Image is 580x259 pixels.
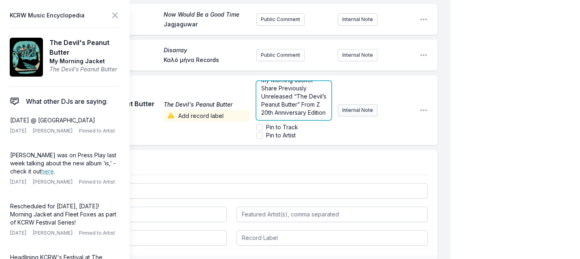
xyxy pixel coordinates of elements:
span: Disarray [164,46,249,54]
span: [DATE] [10,179,26,185]
span: Jagjaguwar [164,20,249,30]
span: KCRW Music Encyclopedia [10,10,85,21]
input: Featured Artist(s), comma separated [237,207,428,222]
span: The Devil's Peanut Butter [164,101,249,109]
span: [PERSON_NAME] [33,230,72,236]
span: The Devil's Peanut Butter [49,65,120,73]
span: The Devil's Peanut Butter [49,38,120,57]
input: Track Title [36,183,428,199]
img: The Devil's Peanut Butter [10,38,43,77]
span: [DATE] [10,230,26,236]
p: [DATE] @ [GEOGRAPHIC_DATA] [10,116,116,124]
span: [PERSON_NAME] [33,179,72,185]
span: What other DJs are saying: [26,96,108,106]
input: Artist [36,207,227,222]
span: [PERSON_NAME] [33,128,72,134]
span: Add record label [164,110,249,122]
button: Internal Note [338,104,377,116]
span: Pinned to Artist [79,179,115,185]
span: Καλό μήνα Records [164,56,249,66]
button: Open playlist item options [420,15,428,24]
button: Open playlist item options [420,51,428,59]
span: My Morning Jacket [49,57,120,65]
button: Public Comment [256,49,305,61]
label: Pin to Artist [266,131,296,139]
span: [DATE] [10,128,26,134]
span: Now Would Be a Good Time [164,11,249,19]
input: Album Title [36,230,227,246]
p: Rescheduled for [DATE], [DATE]! Morning Jacket and Fleet Foxes as part of KCRW Festival Series! [10,202,116,227]
a: here [41,168,54,175]
button: Internal Note [338,49,377,61]
span: Pinned to Artist [79,230,115,236]
input: Record Label [237,230,428,246]
label: Pin to Track [266,123,298,131]
button: Open playlist item options [420,106,428,114]
p: [PERSON_NAME] was on Press Play last week talking about the new album ‘is,’ - check it out . [10,151,116,176]
button: Public Comment [256,13,305,26]
span: Pinned to Artist [79,128,115,134]
span: My Morning Jacket Share Previously Unreleased “The Devil’s Peanut Butter” From Z 20th Anniversary... [261,77,328,116]
button: Internal Note [338,13,377,26]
